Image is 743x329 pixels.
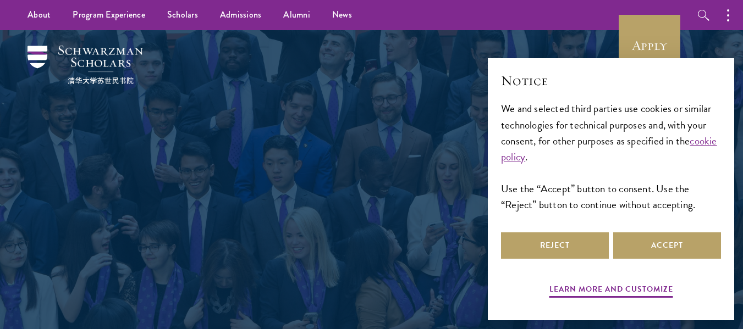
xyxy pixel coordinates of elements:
h2: Notice [501,71,721,90]
a: cookie policy [501,133,717,165]
button: Learn more and customize [549,282,673,299]
img: Schwarzman Scholars [27,46,143,84]
a: Apply [619,15,680,76]
button: Reject [501,232,609,259]
div: We and selected third parties use cookies or similar technologies for technical purposes and, wit... [501,101,721,212]
button: Accept [613,232,721,259]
